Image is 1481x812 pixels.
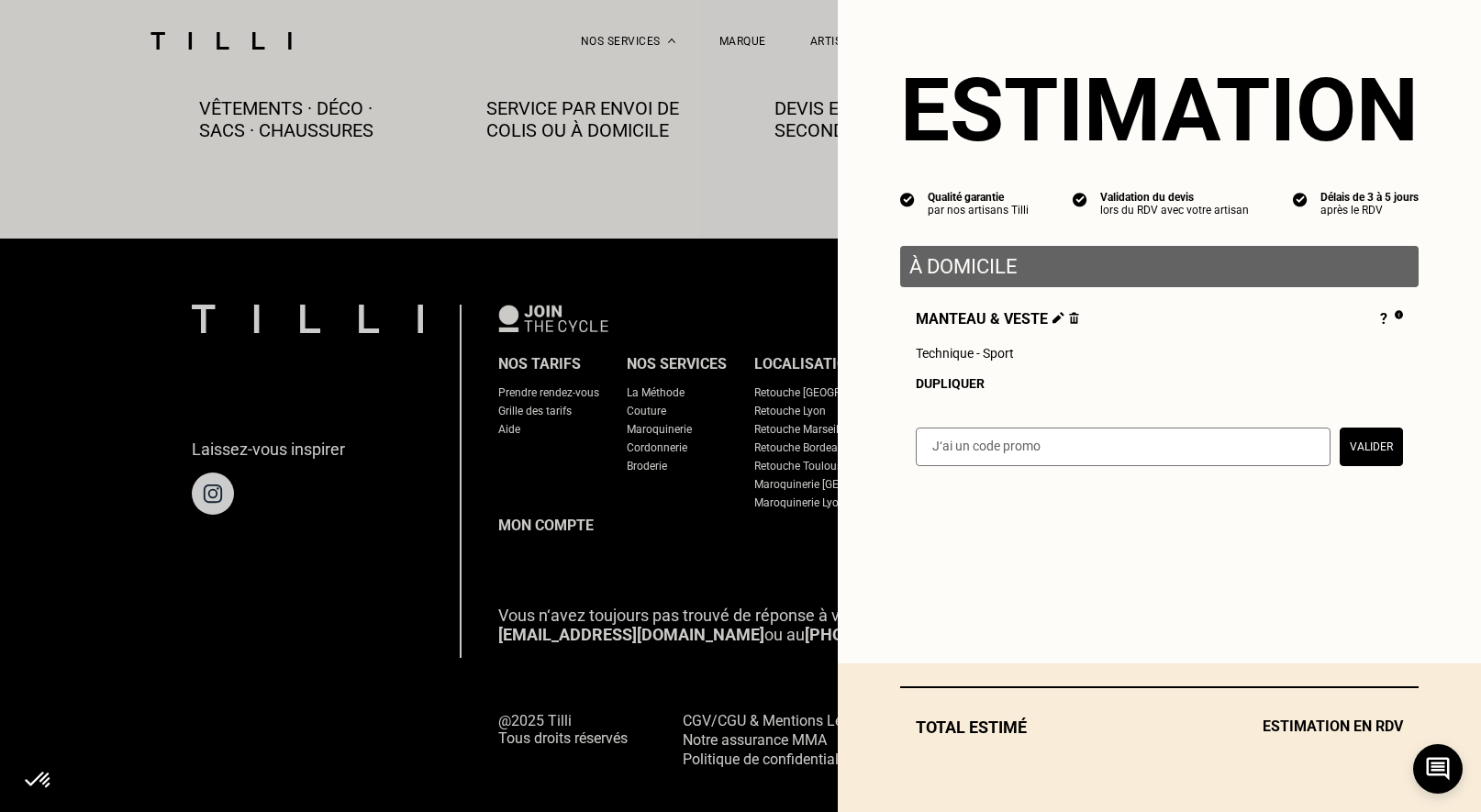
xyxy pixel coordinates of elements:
[1073,191,1087,207] img: icon list info
[928,204,1029,217] div: par nos artisans Tilli
[1395,310,1403,319] img: Pourquoi le prix est indéfini ?
[916,346,1014,361] span: Technique - Sport
[1380,310,1403,330] div: ?
[900,717,1419,737] div: Total estimé
[1263,717,1403,737] span: Estimation en RDV
[916,428,1331,466] input: J‘ai un code promo
[909,255,1409,278] p: À domicile
[1320,204,1419,217] div: après le RDV
[1100,204,1249,217] div: lors du RDV avec votre artisan
[928,191,1029,204] div: Qualité garantie
[1320,191,1419,204] div: Délais de 3 à 5 jours
[1293,191,1308,207] img: icon list info
[1052,312,1064,324] img: Éditer
[900,191,915,207] img: icon list info
[916,310,1079,330] span: Manteau & veste
[916,376,1403,391] div: Dupliquer
[1340,428,1403,466] button: Valider
[1069,312,1079,324] img: Supprimer
[900,59,1419,161] section: Estimation
[1100,191,1249,204] div: Validation du devis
